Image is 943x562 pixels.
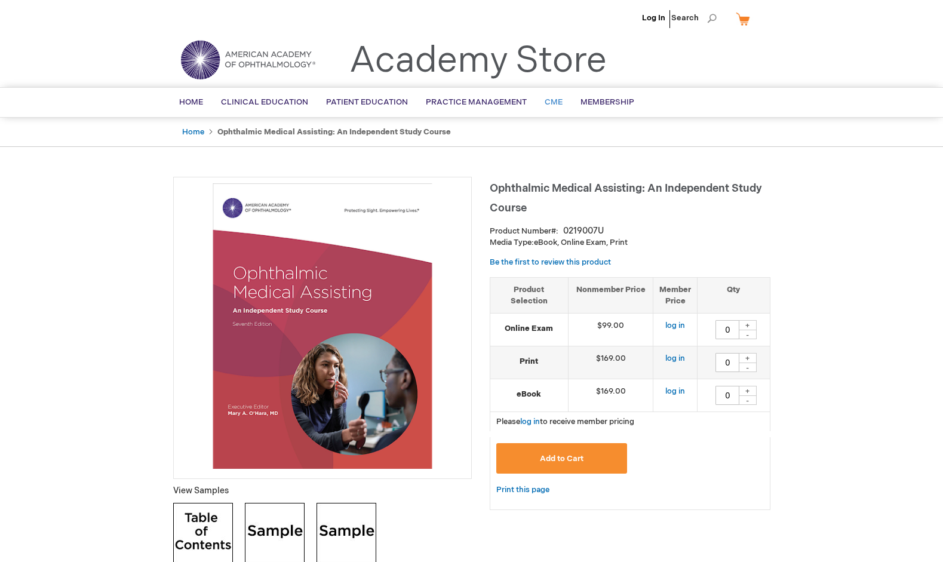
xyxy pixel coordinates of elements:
[182,127,204,137] a: Home
[739,320,757,330] div: +
[496,356,562,367] strong: Print
[490,257,611,267] a: Be the first to review this product
[221,97,308,107] span: Clinical Education
[665,354,685,363] a: log in
[496,483,549,497] a: Print this page
[739,330,757,339] div: -
[739,386,757,396] div: +
[490,226,558,236] strong: Product Number
[568,277,653,313] th: Nonmember Price
[568,346,653,379] td: $169.00
[653,277,698,313] th: Member Price
[715,320,739,339] input: Qty
[349,39,607,82] a: Academy Store
[496,389,562,400] strong: eBook
[490,182,762,214] span: Ophthalmic Medical Assisting: An Independent Study Course
[671,6,717,30] span: Search
[568,379,653,412] td: $169.00
[496,323,562,334] strong: Online Exam
[540,454,583,463] span: Add to Cart
[739,395,757,405] div: -
[490,238,534,247] strong: Media Type:
[179,97,203,107] span: Home
[715,353,739,372] input: Qty
[490,237,770,248] p: eBook, Online Exam, Print
[496,417,634,426] span: Please to receive member pricing
[568,314,653,346] td: $99.00
[520,417,540,426] a: log in
[217,127,451,137] strong: Ophthalmic Medical Assisting: An Independent Study Course
[739,363,757,372] div: -
[545,97,563,107] span: CME
[739,353,757,363] div: +
[665,386,685,396] a: log in
[490,277,569,313] th: Product Selection
[698,277,770,313] th: Qty
[426,97,527,107] span: Practice Management
[563,225,604,237] div: 0219007U
[326,97,408,107] span: Patient Education
[173,485,472,497] p: View Samples
[180,183,465,469] img: Ophthalmic Medical Assisting: An Independent Study Course
[715,386,739,405] input: Qty
[665,321,685,330] a: log in
[496,443,628,474] button: Add to Cart
[642,13,665,23] a: Log In
[580,97,634,107] span: Membership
